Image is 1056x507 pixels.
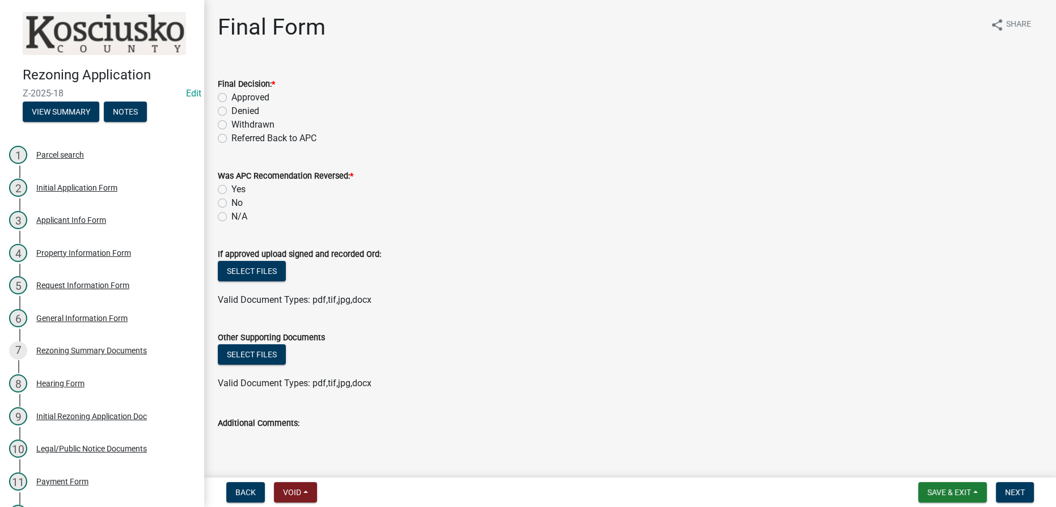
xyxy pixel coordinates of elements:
[36,412,147,420] div: Initial Rezoning Application Doc
[918,482,987,502] button: Save & Exit
[186,88,201,99] a: Edit
[990,18,1004,32] i: share
[996,482,1034,502] button: Next
[36,347,147,354] div: Rezoning Summary Documents
[104,102,147,122] button: Notes
[218,378,371,388] span: Valid Document Types: pdf,tif,jpg,docx
[36,151,84,159] div: Parcel search
[218,344,286,365] button: Select files
[235,488,256,497] span: Back
[9,146,27,164] div: 1
[36,216,106,224] div: Applicant Info Form
[9,472,27,491] div: 11
[231,210,247,223] label: N/A
[23,88,181,99] span: Z-2025-18
[23,12,186,55] img: Kosciusko County, Indiana
[36,281,129,289] div: Request Information Form
[1005,488,1025,497] span: Next
[927,488,971,497] span: Save & Exit
[283,488,301,497] span: Void
[23,102,99,122] button: View Summary
[9,276,27,294] div: 5
[231,132,316,145] label: Referred Back to APC
[9,341,27,360] div: 7
[36,478,88,485] div: Payment Form
[218,81,275,88] label: Final Decision:
[36,314,128,322] div: General Information Form
[9,211,27,229] div: 3
[218,251,381,259] label: If approved upload signed and recorded Ord:
[218,294,371,305] span: Valid Document Types: pdf,tif,jpg,docx
[9,374,27,392] div: 8
[231,196,243,210] label: No
[9,440,27,458] div: 10
[231,118,274,132] label: Withdrawn
[9,407,27,425] div: 9
[23,67,195,83] h4: Rezoning Application
[218,14,326,41] h1: Final Form
[9,309,27,327] div: 6
[226,482,265,502] button: Back
[231,183,246,196] label: Yes
[218,261,286,281] button: Select files
[1006,18,1031,32] span: Share
[104,108,147,117] wm-modal-confirm: Notes
[9,244,27,262] div: 4
[218,172,353,180] label: Was APC Recomendation Reversed:
[231,104,259,118] label: Denied
[36,184,117,192] div: Initial Application Form
[218,420,299,428] label: Additional Comments:
[23,108,99,117] wm-modal-confirm: Summary
[9,179,27,197] div: 2
[186,88,201,99] wm-modal-confirm: Edit Application Number
[36,249,131,257] div: Property Information Form
[36,379,85,387] div: Hearing Form
[231,91,269,104] label: Approved
[981,14,1040,36] button: shareShare
[274,482,317,502] button: Void
[36,445,147,453] div: Legal/Public Notice Documents
[218,334,325,342] label: Other Supporting Documents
